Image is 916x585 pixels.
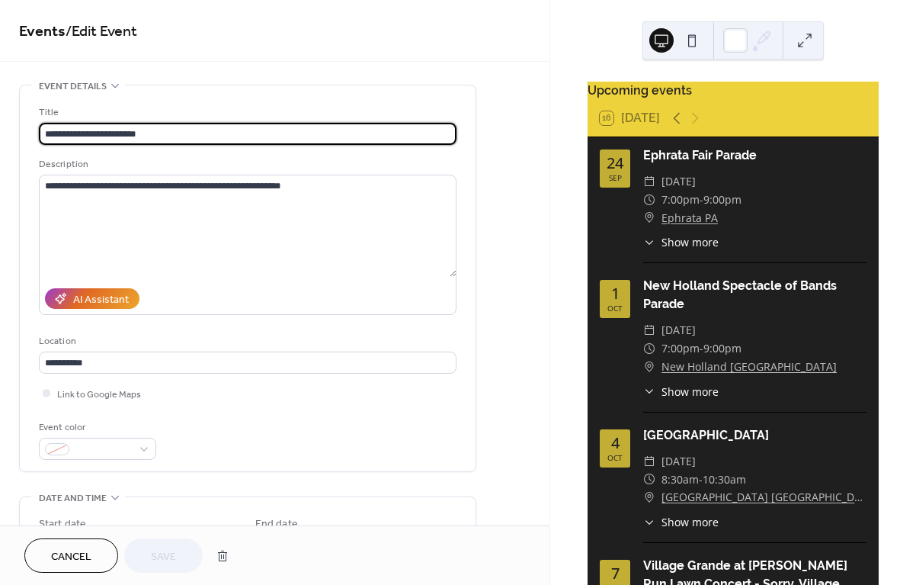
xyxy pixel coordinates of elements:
[643,488,655,506] div: ​
[643,209,655,227] div: ​
[643,426,866,445] div: [GEOGRAPHIC_DATA]
[57,387,141,403] span: Link to Google Maps
[703,191,741,209] span: 9:00pm
[643,384,655,400] div: ​
[588,82,879,100] div: Upcoming events
[45,288,139,309] button: AI Assistant
[703,471,746,489] span: 10:30am
[607,454,623,461] div: Oct
[661,471,699,489] span: 8:30am
[19,17,66,47] a: Events
[39,104,453,121] div: Title
[703,339,741,358] span: 9:00pm
[661,321,696,339] span: [DATE]
[643,172,655,191] div: ​
[643,514,719,530] button: ​Show more
[643,339,655,358] div: ​
[39,516,86,532] div: Start date
[39,419,153,436] div: Event color
[39,156,453,172] div: Description
[661,514,719,530] span: Show more
[643,452,655,471] div: ​
[39,79,107,95] span: Event details
[643,471,655,489] div: ​
[661,488,866,506] a: [GEOGRAPHIC_DATA] [GEOGRAPHIC_DATA]
[24,538,118,573] button: Cancel
[611,436,620,451] div: 4
[66,17,137,47] span: / Edit Event
[699,471,703,489] span: -
[643,146,866,165] div: Ephrata Fair Parade
[661,191,700,209] span: 7:00pm
[700,339,703,358] span: -
[609,174,622,182] div: Sep
[661,358,837,376] a: New Holland [GEOGRAPHIC_DATA]
[661,452,696,471] span: [DATE]
[661,384,719,400] span: Show more
[51,549,91,565] span: Cancel
[607,304,623,312] div: Oct
[607,156,623,171] div: 24
[643,234,655,250] div: ​
[643,191,655,209] div: ​
[643,514,655,530] div: ​
[643,384,719,400] button: ​Show more
[661,209,718,227] a: Ephrata PA
[661,172,696,191] span: [DATE]
[661,234,719,250] span: Show more
[643,234,719,250] button: ​Show more
[700,191,703,209] span: -
[611,286,620,301] div: 1
[643,358,655,376] div: ​
[643,277,866,313] div: New Holland Spectacle of Bands Parade
[39,333,453,349] div: Location
[39,490,107,506] span: Date and time
[73,292,129,308] div: AI Assistant
[255,516,298,532] div: End date
[661,339,700,358] span: 7:00pm
[643,321,655,339] div: ​
[611,566,620,581] div: 7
